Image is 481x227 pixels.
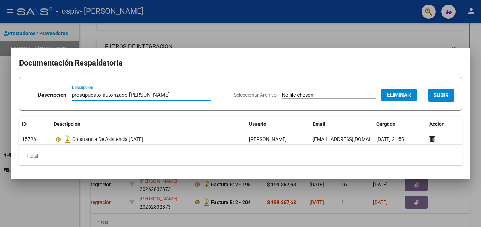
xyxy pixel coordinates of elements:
h2: Documentación Respaldatoria [19,56,462,70]
span: 15726 [22,136,36,142]
button: SUBIR [428,89,454,102]
datatable-header-cell: Cargado [373,117,427,132]
span: [PERSON_NAME] [249,136,287,142]
datatable-header-cell: ID [19,117,51,132]
div: Constancia De Asistencia [DATE] [54,134,243,145]
datatable-header-cell: Descripción [51,117,246,132]
div: 1 total [19,147,462,165]
button: Eliminar [381,89,417,101]
span: Eliminar [387,92,411,98]
span: Descripción [54,121,80,127]
span: Usuario [249,121,266,127]
span: [EMAIL_ADDRESS][DOMAIN_NAME] [313,136,391,142]
datatable-header-cell: Email [310,117,373,132]
span: Cargado [376,121,395,127]
p: Descripción [38,91,66,99]
datatable-header-cell: Accion [427,117,462,132]
datatable-header-cell: Usuario [246,117,310,132]
span: Email [313,121,325,127]
span: Seleccionar Archivo [234,92,277,98]
span: SUBIR [434,92,449,98]
span: [DATE] 21:59 [376,136,404,142]
i: Descargar documento [63,134,72,145]
span: ID [22,121,27,127]
span: Accion [429,121,445,127]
